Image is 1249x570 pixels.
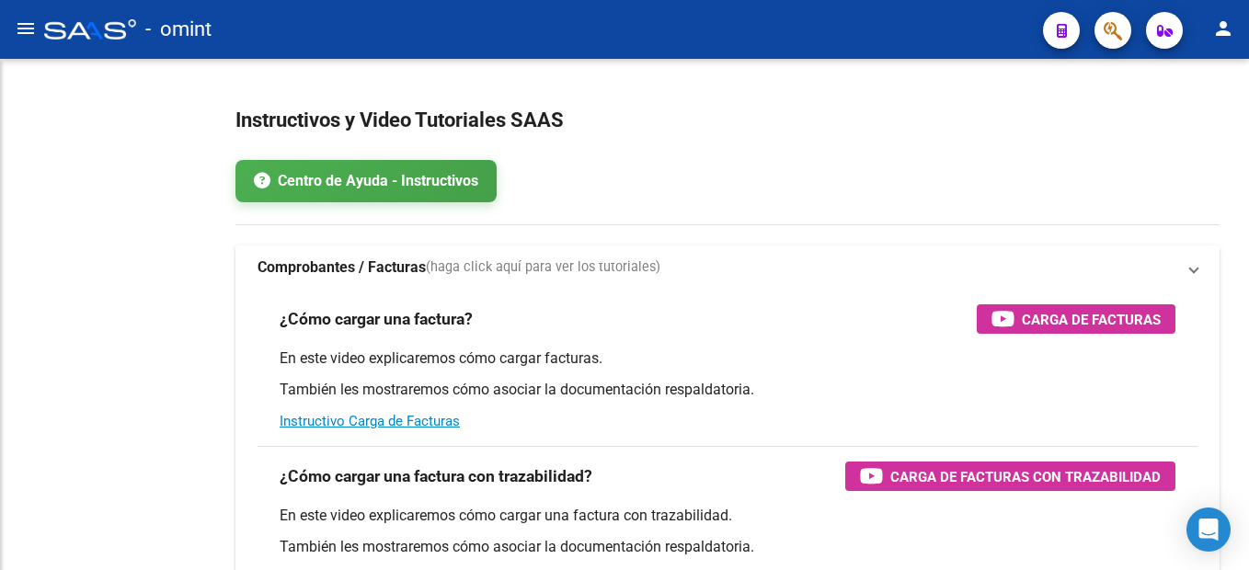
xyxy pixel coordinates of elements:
[1212,17,1234,40] mat-icon: person
[235,245,1220,290] mat-expansion-panel-header: Comprobantes / Facturas(haga click aquí para ver los tutoriales)
[1186,507,1231,552] div: Open Intercom Messenger
[845,462,1175,491] button: Carga de Facturas con Trazabilidad
[280,306,473,332] h3: ¿Cómo cargar una factura?
[280,380,1175,400] p: También les mostraremos cómo asociar la documentación respaldatoria.
[280,463,592,489] h3: ¿Cómo cargar una factura con trazabilidad?
[235,160,497,202] a: Centro de Ayuda - Instructivos
[280,537,1175,557] p: También les mostraremos cómo asociar la documentación respaldatoria.
[258,257,426,278] strong: Comprobantes / Facturas
[977,304,1175,334] button: Carga de Facturas
[890,465,1161,488] span: Carga de Facturas con Trazabilidad
[280,413,460,429] a: Instructivo Carga de Facturas
[1022,308,1161,331] span: Carga de Facturas
[15,17,37,40] mat-icon: menu
[280,506,1175,526] p: En este video explicaremos cómo cargar una factura con trazabilidad.
[280,348,1175,369] p: En este video explicaremos cómo cargar facturas.
[145,9,212,50] span: - omint
[235,103,1220,138] h2: Instructivos y Video Tutoriales SAAS
[426,257,660,278] span: (haga click aquí para ver los tutoriales)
